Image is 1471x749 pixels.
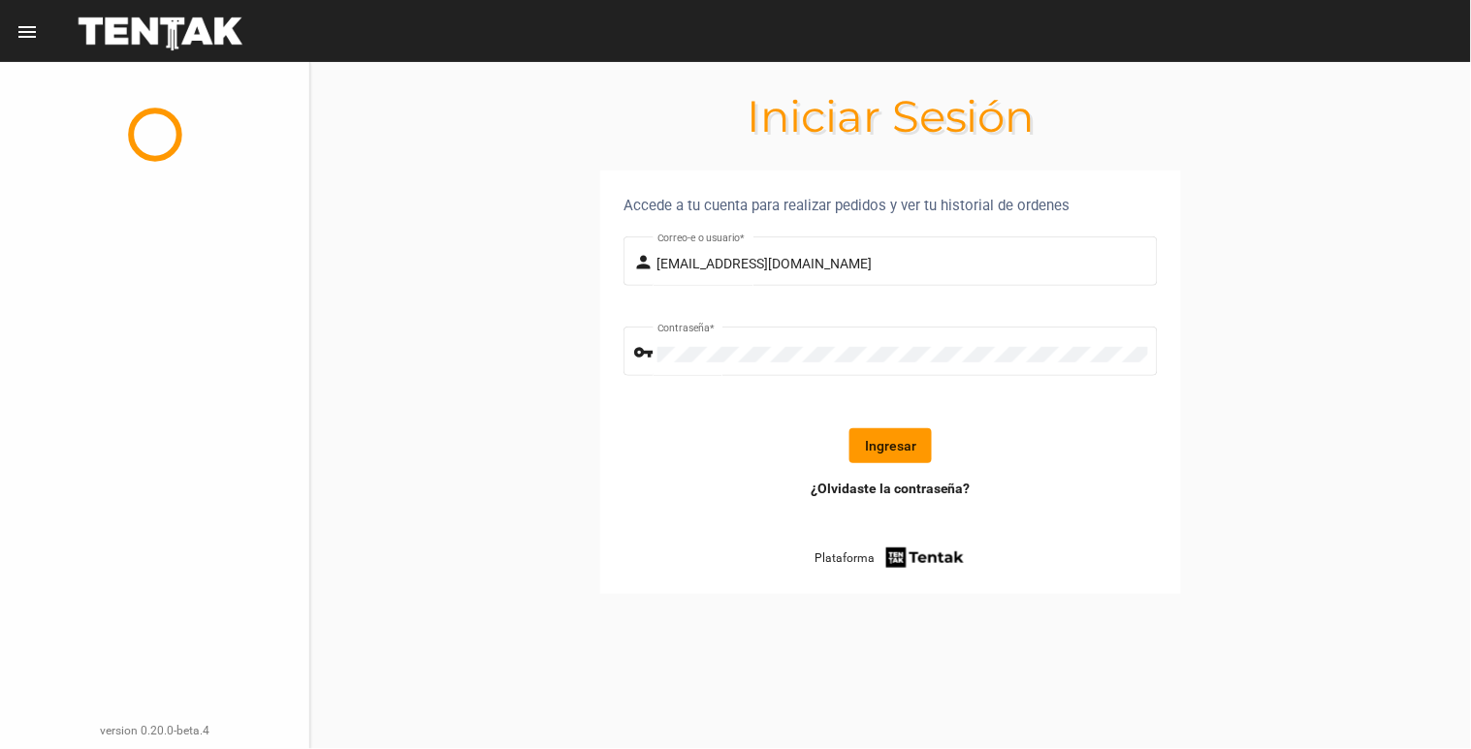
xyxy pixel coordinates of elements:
[849,428,932,463] button: Ingresar
[634,341,657,364] mat-icon: vpn_key
[815,545,967,571] a: Plataforma
[815,548,875,568] span: Plataforma
[310,101,1471,132] h1: Iniciar Sesión
[624,194,1158,217] div: Accede a tu cuenta para realizar pedidos y ver tu historial de ordenes
[634,251,657,274] mat-icon: person
[811,479,971,498] a: ¿Olvidaste la contraseña?
[16,721,294,740] div: version 0.20.0-beta.4
[16,20,39,44] mat-icon: menu
[883,545,967,571] img: tentak-firm.png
